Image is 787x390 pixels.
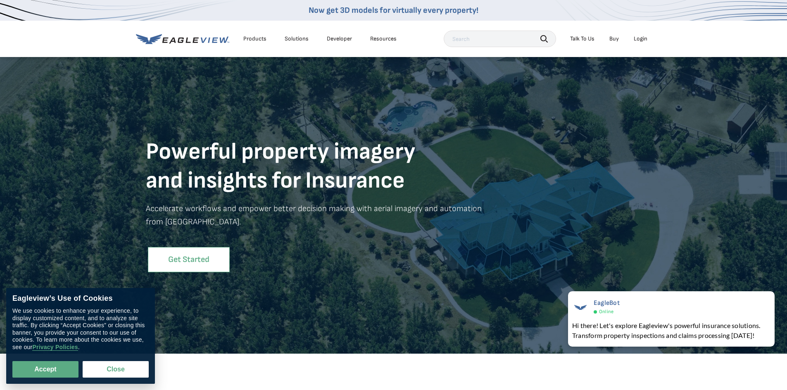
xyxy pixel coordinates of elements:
[12,294,149,303] div: Eagleview’s Use of Cookies
[572,321,770,340] div: Hi there! Let's explore Eagleview's powerful insurance solutions. Transform property inspections ...
[12,307,149,351] div: We use cookies to enhance your experience, to display customized content, and to analyze site tra...
[572,299,589,316] img: EagleBot
[370,35,397,43] div: Resources
[146,204,482,227] strong: Accelerate workflows and empower better decision making with aerial imagery and automation from [...
[146,138,497,195] h1: Powerful property imagery and insights for Insurance
[594,299,620,307] span: EagleBot
[599,309,613,315] span: Online
[570,35,594,43] div: Talk To Us
[609,35,619,43] a: Buy
[327,35,352,43] a: Developer
[444,31,556,47] input: Search
[285,35,309,43] div: Solutions
[243,35,266,43] div: Products
[148,247,230,272] a: Get Started
[32,344,78,351] a: Privacy Policies
[83,361,149,378] button: Close
[309,5,478,15] a: Now get 3D models for virtually every property!
[634,35,647,43] div: Login
[12,361,78,378] button: Accept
